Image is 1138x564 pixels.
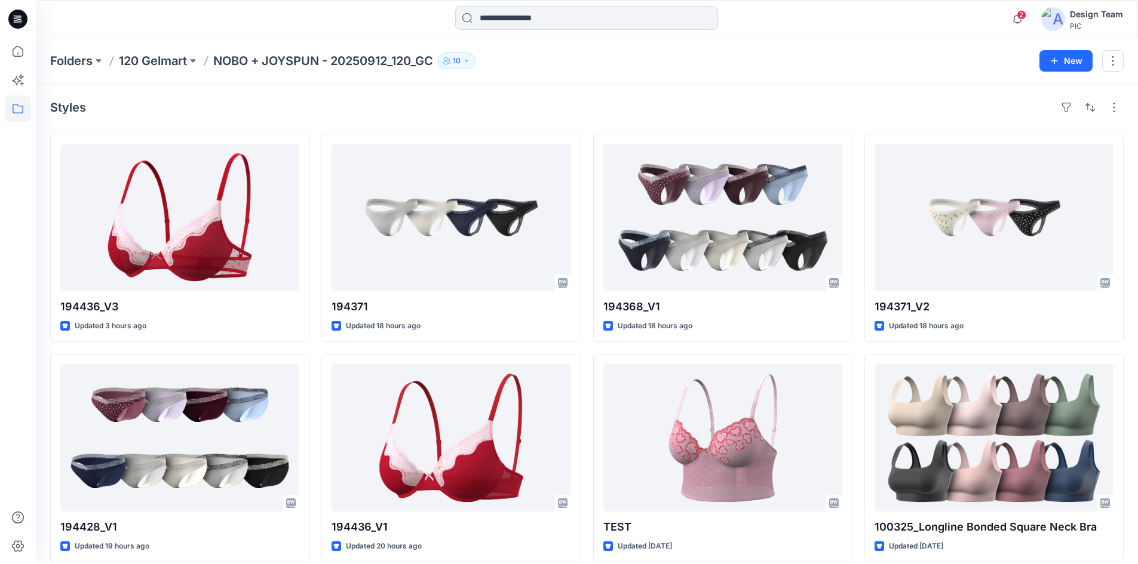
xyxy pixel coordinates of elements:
div: PIC [1070,21,1123,30]
p: 194371 [332,298,570,315]
p: 194436_V1 [332,519,570,535]
a: 194436_V1 [332,364,570,511]
p: 100325_Longline Bonded Square Neck Bra [875,519,1114,535]
a: 194436_V3 [60,144,299,291]
p: Updated 20 hours ago [346,540,422,553]
a: 194368_V1 [603,144,842,291]
a: 194428_V1 [60,364,299,511]
div: Design Team [1070,7,1123,21]
a: 194371 [332,144,570,291]
p: 194436_V3 [60,298,299,315]
a: TEST [603,364,842,511]
p: 10 [453,54,461,67]
p: Updated 18 hours ago [346,320,421,332]
a: 100325_Longline Bonded Square Neck Bra [875,364,1114,511]
p: Updated 18 hours ago [618,320,692,332]
p: Updated 3 hours ago [75,320,146,332]
p: 194428_V1 [60,519,299,535]
a: Folders [50,53,93,69]
p: NOBO + JOYSPUN - 20250912_120_GC [213,53,433,69]
a: 194371_V2 [875,144,1114,291]
p: Updated 19 hours ago [75,540,149,553]
img: avatar [1041,7,1065,31]
p: Updated [DATE] [618,540,672,553]
p: 194368_V1 [603,298,842,315]
span: 2 [1017,10,1026,20]
a: 120 Gelmart [119,53,187,69]
button: New [1039,50,1093,72]
p: 194371_V2 [875,298,1114,315]
button: 10 [438,53,476,69]
p: Updated 18 hours ago [889,320,964,332]
p: TEST [603,519,842,535]
p: Updated [DATE] [889,540,943,553]
h4: Styles [50,100,86,115]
